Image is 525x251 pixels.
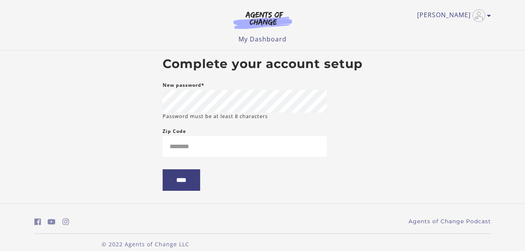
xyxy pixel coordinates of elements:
[34,240,256,248] p: © 2022 Agents of Change LLC
[163,81,204,90] label: New password*
[417,9,487,22] a: Toggle menu
[163,127,186,136] label: Zip Code
[48,218,56,226] i: https://www.youtube.com/c/AgentsofChangeTestPrepbyMeaganMitchell (Open in a new window)
[63,216,69,228] a: https://www.instagram.com/agentsofchangeprep/ (Open in a new window)
[163,57,363,72] h2: Complete your account setup
[48,216,56,228] a: https://www.youtube.com/c/AgentsofChangeTestPrepbyMeaganMitchell (Open in a new window)
[34,218,41,226] i: https://www.facebook.com/groups/aswbtestprep (Open in a new window)
[63,218,69,226] i: https://www.instagram.com/agentsofchangeprep/ (Open in a new window)
[238,35,287,43] a: My Dashboard
[34,216,41,228] a: https://www.facebook.com/groups/aswbtestprep (Open in a new window)
[225,11,300,29] img: Agents of Change Logo
[163,113,268,120] small: Password must be at least 8 characters
[409,217,491,226] a: Agents of Change Podcast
